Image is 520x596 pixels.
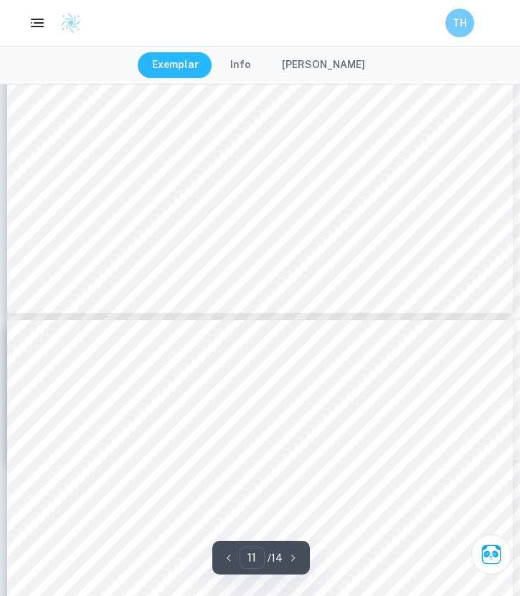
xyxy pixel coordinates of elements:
button: Exemplar [138,52,213,78]
button: Info [216,52,265,78]
img: Clastify logo [60,12,82,34]
button: Ask Clai [471,534,511,575]
h6: TH [452,15,468,31]
button: TH [445,9,474,37]
button: [PERSON_NAME] [268,52,379,78]
p: / 14 [268,550,283,566]
a: Clastify logo [52,12,82,34]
